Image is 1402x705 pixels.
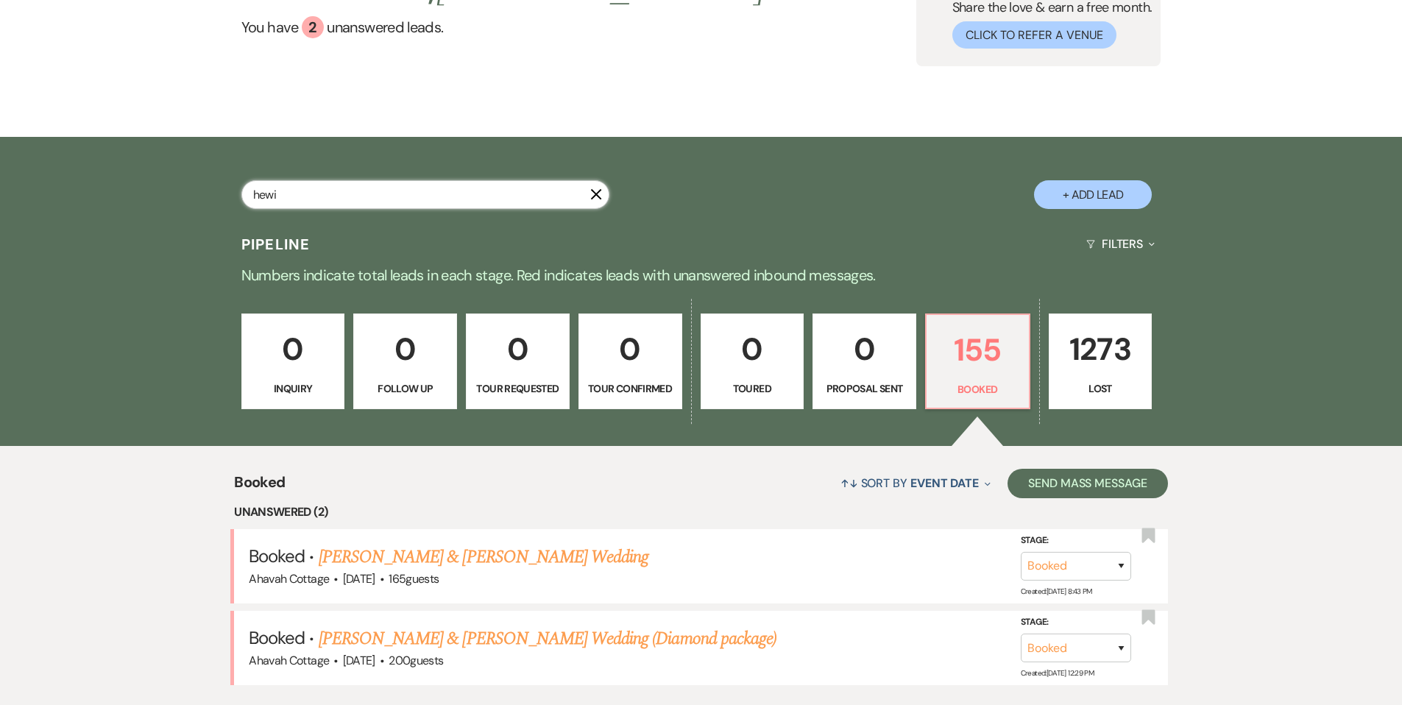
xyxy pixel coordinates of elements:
h3: Pipeline [241,234,311,255]
button: Send Mass Message [1008,469,1168,498]
a: 0Tour Requested [466,313,570,409]
button: + Add Lead [1034,180,1152,209]
p: Lost [1058,380,1143,397]
span: Booked [249,545,305,567]
button: Click to Refer a Venue [952,21,1116,49]
span: Booked [249,626,305,649]
button: Filters [1080,224,1161,263]
p: 0 [363,325,447,374]
p: Follow Up [363,380,447,397]
p: Numbers indicate total leads in each stage. Red indicates leads with unanswered inbound messages. [171,263,1231,287]
span: 165 guests [389,571,439,587]
span: Ahavah Cottage [249,653,329,668]
a: You have 2 unanswered leads. [241,16,776,38]
p: 0 [710,325,795,374]
label: Stage: [1021,533,1131,549]
a: 1273Lost [1049,313,1153,409]
p: Tour Confirmed [588,380,673,397]
span: Ahavah Cottage [249,571,329,587]
li: Unanswered (2) [234,503,1168,522]
a: 0Tour Confirmed [578,313,682,409]
a: [PERSON_NAME] & [PERSON_NAME] Wedding [319,544,648,570]
p: Toured [710,380,795,397]
p: Proposal Sent [822,380,907,397]
p: 1273 [1058,325,1143,374]
a: 0Follow Up [353,313,457,409]
p: Inquiry [251,380,336,397]
span: [DATE] [343,571,375,587]
p: 0 [475,325,560,374]
p: Tour Requested [475,380,560,397]
a: 0Toured [701,313,804,409]
span: Created: [DATE] 12:29 PM [1021,668,1094,678]
a: [PERSON_NAME] & [PERSON_NAME] Wedding (Diamond package) [319,626,776,652]
a: 155Booked [925,313,1030,409]
input: Search by name, event date, email address or phone number [241,180,609,209]
span: [DATE] [343,653,375,668]
span: Event Date [910,475,979,491]
span: Booked [234,471,285,503]
span: Created: [DATE] 8:43 PM [1021,587,1092,596]
button: Sort By Event Date [835,464,996,503]
label: Stage: [1021,614,1131,631]
a: 0Inquiry [241,313,345,409]
p: 0 [588,325,673,374]
p: 0 [251,325,336,374]
a: 0Proposal Sent [812,313,916,409]
div: 2 [302,16,324,38]
p: 0 [822,325,907,374]
p: 155 [935,325,1020,375]
span: 200 guests [389,653,443,668]
p: Booked [935,381,1020,397]
span: ↑↓ [840,475,858,491]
